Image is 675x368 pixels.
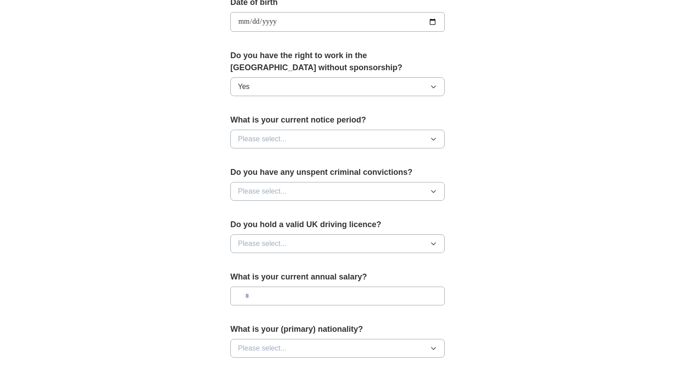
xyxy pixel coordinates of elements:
label: What is your current annual salary? [230,271,445,283]
button: Yes [230,77,445,96]
button: Please select... [230,234,445,253]
label: Do you have the right to work in the [GEOGRAPHIC_DATA] without sponsorship? [230,50,445,74]
label: What is your (primary) nationality? [230,323,445,335]
span: Please select... [238,134,287,144]
button: Please select... [230,130,445,148]
span: Yes [238,81,250,92]
span: Please select... [238,186,287,197]
label: Do you have any unspent criminal convictions? [230,166,445,178]
span: Please select... [238,343,287,354]
button: Please select... [230,339,445,358]
span: Please select... [238,238,287,249]
label: What is your current notice period? [230,114,445,126]
button: Please select... [230,182,445,201]
label: Do you hold a valid UK driving licence? [230,219,445,231]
